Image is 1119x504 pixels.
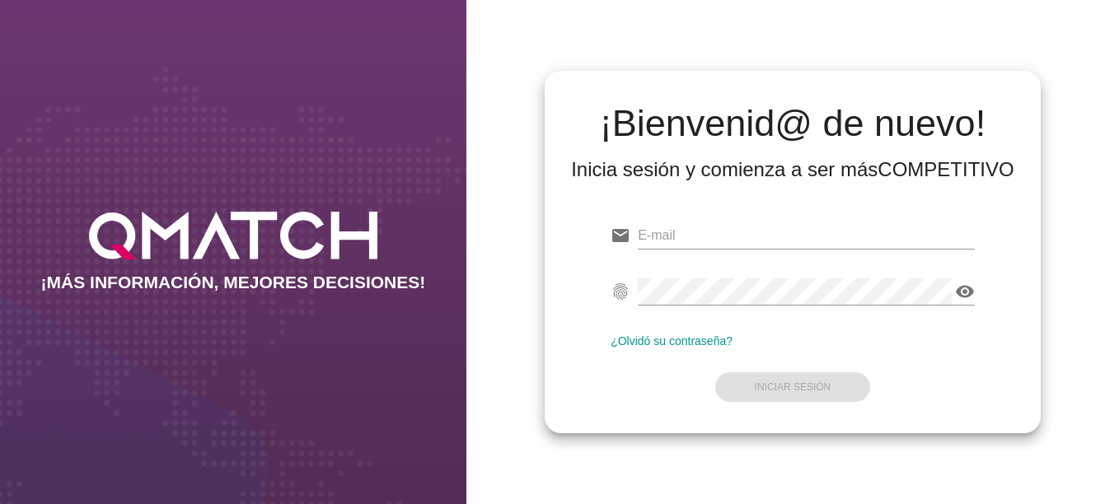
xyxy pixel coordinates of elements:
[571,156,1014,183] div: Inicia sesión y comienza a ser más
[611,226,630,245] i: email
[955,282,975,301] i: visibility
[41,273,426,292] h2: ¡MÁS INFORMACIÓN, MEJORES DECISIONES!
[611,282,630,301] i: fingerprint
[611,334,733,348] a: ¿Olvidó su contraseña?
[878,158,1014,180] strong: COMPETITIVO
[638,222,975,249] input: E-mail
[571,104,1014,143] h2: ¡Bienvenid@ de nuevo!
